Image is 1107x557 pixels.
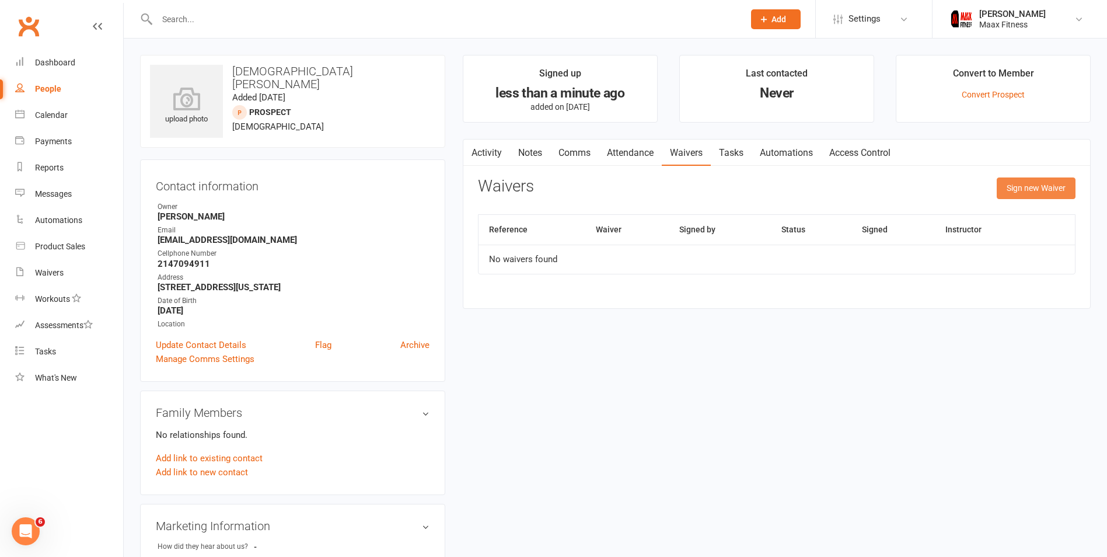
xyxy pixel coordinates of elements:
a: Comms [550,140,599,166]
a: Notes [510,140,550,166]
a: Automations [15,207,123,234]
div: How did they hear about us? [158,541,254,552]
strong: - [254,542,321,551]
a: Activity [463,140,510,166]
snap: prospect [249,107,291,117]
span: [DEMOGRAPHIC_DATA] [232,121,324,132]
h3: Waivers [478,177,534,196]
div: Dashboard [35,58,75,67]
div: Assessments [35,321,93,330]
th: Signed [851,215,935,245]
span: Add [771,15,786,24]
div: Signed up [539,66,581,87]
img: thumb_image1759205071.png [950,8,973,31]
div: Calendar [35,110,68,120]
div: Owner [158,201,429,213]
div: Cellphone Number [158,248,429,259]
div: Maax Fitness [979,19,1046,30]
div: Product Sales [35,242,85,251]
div: Last contacted [746,66,808,87]
a: What's New [15,365,123,391]
a: Workouts [15,286,123,312]
iframe: Intercom live chat [12,517,40,545]
div: [PERSON_NAME] [979,9,1046,19]
strong: 2147094911 [158,259,429,269]
a: Flag [315,338,331,352]
th: Signed by [669,215,771,245]
a: Payments [15,128,123,155]
a: Add link to existing contact [156,451,263,465]
div: What's New [35,373,77,382]
a: Reports [15,155,123,181]
th: Reference [479,215,585,245]
a: Update Contact Details [156,338,246,352]
h3: Contact information [156,175,429,193]
time: Added [DATE] [232,92,285,103]
strong: [PERSON_NAME] [158,211,429,222]
strong: [DATE] [158,305,429,316]
input: Search... [153,11,736,27]
th: Status [771,215,851,245]
a: Clubworx [14,12,43,41]
a: Calendar [15,102,123,128]
div: Automations [35,215,82,225]
div: Waivers [35,268,64,277]
div: People [35,84,61,93]
a: Tasks [15,339,123,365]
th: Waiver [585,215,669,245]
div: Payments [35,137,72,146]
a: Attendance [599,140,662,166]
a: Dashboard [15,50,123,76]
h3: Marketing Information [156,520,429,532]
th: Instructor [935,215,1037,245]
span: 6 [36,517,45,527]
a: Archive [400,338,429,352]
span: Settings [848,6,881,32]
div: Date of Birth [158,295,429,307]
a: Convert Prospect [962,90,1025,99]
p: No relationships found. [156,428,429,442]
div: Never [690,87,863,99]
div: upload photo [150,87,223,126]
button: Sign new Waiver [997,177,1075,199]
a: People [15,76,123,102]
a: Access Control [821,140,899,166]
div: Workouts [35,294,70,304]
a: Waivers [662,140,711,166]
div: Convert to Member [953,66,1034,87]
div: Address [158,272,429,283]
strong: [STREET_ADDRESS][US_STATE] [158,282,429,293]
a: Tasks [711,140,752,166]
a: Waivers [15,260,123,286]
a: Product Sales [15,234,123,260]
div: less than a minute ago [474,87,647,99]
h3: [DEMOGRAPHIC_DATA][PERSON_NAME] [150,65,435,90]
a: Automations [752,140,821,166]
a: Assessments [15,312,123,339]
strong: [EMAIL_ADDRESS][DOMAIN_NAME] [158,235,429,245]
button: Add [751,9,801,29]
div: Location [158,319,429,330]
h3: Family Members [156,406,429,419]
a: Messages [15,181,123,207]
div: Tasks [35,347,56,356]
p: added on [DATE] [474,102,647,112]
div: Email [158,225,429,236]
td: No waivers found [479,245,1075,274]
div: Messages [35,189,72,199]
a: Manage Comms Settings [156,352,254,366]
div: Reports [35,163,64,172]
a: Add link to new contact [156,465,248,479]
